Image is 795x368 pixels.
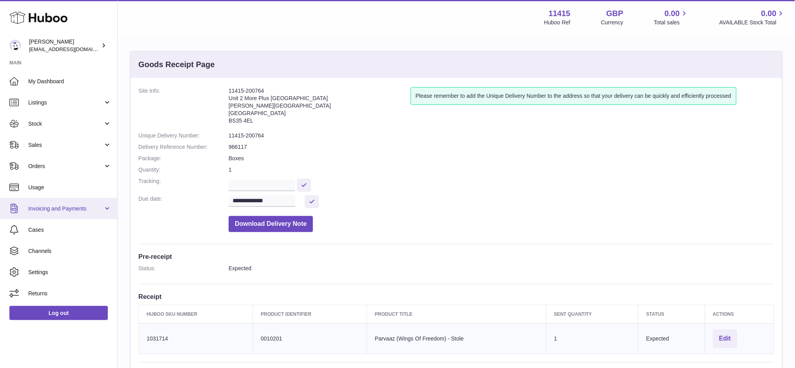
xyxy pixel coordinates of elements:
[138,132,229,139] dt: Unique Delivery Number:
[713,330,737,348] button: Edit
[138,195,229,208] dt: Due date:
[138,87,229,128] dt: Site Info:
[28,269,111,276] span: Settings
[138,59,215,70] h3: Goods Receipt Page
[705,305,774,323] th: Actions
[28,205,103,212] span: Invoicing and Payments
[606,8,623,19] strong: GBP
[638,323,705,354] td: Expected
[654,8,689,26] a: 0.00 Total sales
[28,120,103,128] span: Stock
[28,184,111,191] span: Usage
[9,306,108,320] a: Log out
[29,46,115,52] span: [EMAIL_ADDRESS][DOMAIN_NAME]
[665,8,680,19] span: 0.00
[28,290,111,297] span: Returns
[719,8,786,26] a: 0.00 AVAILABLE Stock Total
[229,132,774,139] dd: 11415-200764
[654,19,689,26] span: Total sales
[138,252,774,261] h3: Pre-receipt
[229,166,774,174] dd: 1
[138,166,229,174] dt: Quantity:
[229,265,774,272] dd: Expected
[549,8,571,19] strong: 11415
[28,247,111,255] span: Channels
[28,163,103,170] span: Orders
[411,87,737,105] div: Please remember to add the Unique Delivery Number to the address so that your delivery can be qui...
[719,19,786,26] span: AVAILABLE Stock Total
[29,38,100,53] div: [PERSON_NAME]
[638,305,705,323] th: Status
[367,323,546,354] td: Parvaaz (Wings Of Freedom) - Stole
[139,323,253,354] td: 1031714
[138,292,774,301] h3: Receipt
[229,87,411,128] address: 11415-200764 Unit 2 More Plus [GEOGRAPHIC_DATA] [PERSON_NAME][GEOGRAPHIC_DATA] [GEOGRAPHIC_DATA] ...
[139,305,253,323] th: Huboo SKU Number
[28,141,103,149] span: Sales
[229,216,313,232] button: Download Delivery Note
[9,40,21,51] img: care@shopmanto.uk
[138,265,229,272] dt: Status:
[253,305,367,323] th: Product Identifier
[138,143,229,151] dt: Delivery Reference Number:
[229,143,774,151] dd: 966117
[546,305,638,323] th: Sent Quantity
[28,226,111,234] span: Cases
[138,155,229,162] dt: Package:
[253,323,367,354] td: 0010201
[544,19,571,26] div: Huboo Ref
[546,323,638,354] td: 1
[28,78,111,85] span: My Dashboard
[367,305,546,323] th: Product title
[28,99,103,106] span: Listings
[601,19,624,26] div: Currency
[138,178,229,191] dt: Tracking:
[761,8,777,19] span: 0.00
[229,155,774,162] dd: Boxes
